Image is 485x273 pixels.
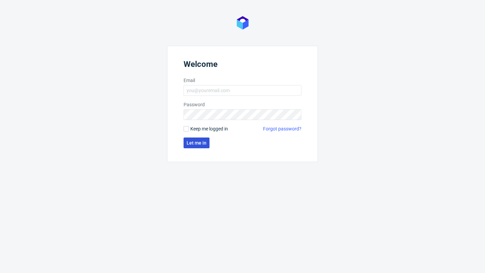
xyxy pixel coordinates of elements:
label: Password [184,101,301,108]
label: Email [184,77,301,84]
span: Keep me logged in [190,125,228,132]
header: Welcome [184,60,301,72]
input: you@youremail.com [184,85,301,96]
a: Forgot password? [263,125,301,132]
span: Let me in [187,141,206,145]
button: Let me in [184,138,209,148]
